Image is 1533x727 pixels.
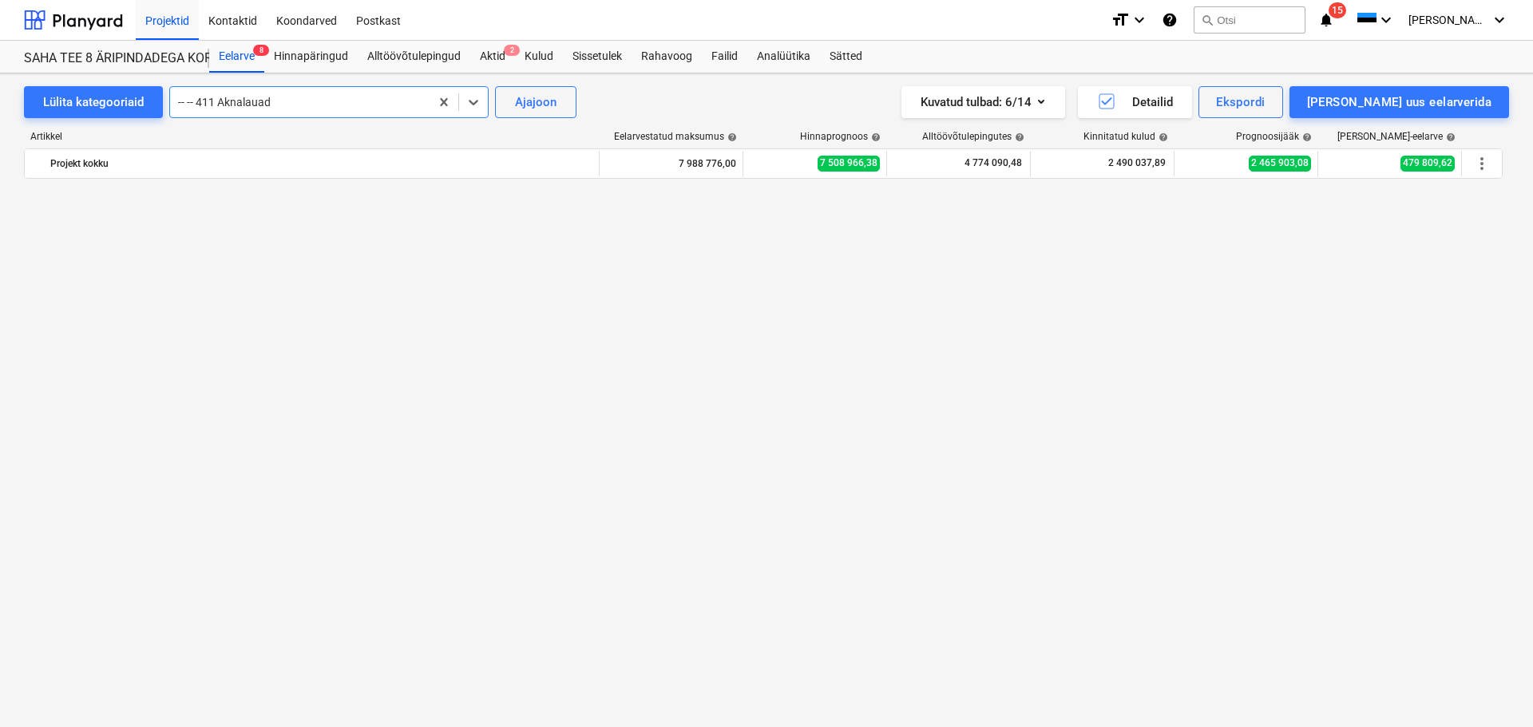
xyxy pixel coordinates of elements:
div: Eelarve [209,41,264,73]
button: Ekspordi [1198,86,1282,118]
i: keyboard_arrow_down [1490,10,1509,30]
span: Rohkem tegevusi [1472,154,1491,173]
span: help [1155,132,1168,142]
span: 7 508 966,38 [818,156,880,171]
a: Alltöövõtulepingud [358,41,470,73]
a: Sissetulek [563,41,632,73]
div: Ajajoon [515,92,557,113]
div: Projekt kokku [50,151,592,176]
div: Lülita kategooriaid [43,92,144,113]
div: Eelarvestatud maksumus [614,131,737,142]
button: Otsi [1194,6,1305,34]
span: 2 490 037,89 [1107,156,1167,170]
div: [PERSON_NAME] uus eelarverida [1307,92,1491,113]
a: Hinnapäringud [264,41,358,73]
span: [PERSON_NAME] [1408,14,1488,26]
span: 4 774 090,48 [963,156,1024,170]
span: help [1443,132,1456,142]
a: Sätted [820,41,872,73]
div: Detailid [1097,92,1173,113]
span: help [868,132,881,142]
iframe: Chat Widget [1453,650,1533,727]
div: Prognoosijääk [1236,131,1312,142]
button: Ajajoon [495,86,576,118]
a: Rahavoog [632,41,702,73]
div: Hinnaprognoos [800,131,881,142]
i: notifications [1318,10,1334,30]
div: Kuvatud tulbad : 6/14 [921,92,1046,113]
button: Lülita kategooriaid [24,86,163,118]
button: Detailid [1078,86,1192,118]
i: keyboard_arrow_down [1130,10,1149,30]
span: 2 465 903,08 [1249,156,1311,171]
i: keyboard_arrow_down [1377,10,1396,30]
button: [PERSON_NAME] uus eelarverida [1289,86,1509,118]
a: Failid [702,41,747,73]
div: Ekspordi [1216,92,1265,113]
i: Abikeskus [1162,10,1178,30]
div: 7 988 776,00 [606,151,736,176]
span: help [1299,132,1312,142]
a: Eelarve8 [209,41,264,73]
a: Aktid2 [470,41,515,73]
span: 2 [504,45,520,56]
i: format_size [1111,10,1130,30]
div: Alltöövõtulepingutes [922,131,1024,142]
span: help [724,132,737,142]
span: help [1012,132,1024,142]
span: 15 [1329,2,1346,18]
div: Kinnitatud kulud [1083,131,1168,142]
div: [PERSON_NAME]-eelarve [1337,131,1456,142]
div: Artikkel [24,131,600,142]
div: SAHA TEE 8 ÄRIPINDADEGA KORTERMAJA [24,50,190,67]
button: Kuvatud tulbad:6/14 [901,86,1065,118]
a: Kulud [515,41,563,73]
a: Analüütika [747,41,820,73]
span: 479 809,62 [1400,156,1455,171]
span: search [1201,14,1214,26]
span: 8 [253,45,269,56]
div: Aktid [470,41,515,73]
